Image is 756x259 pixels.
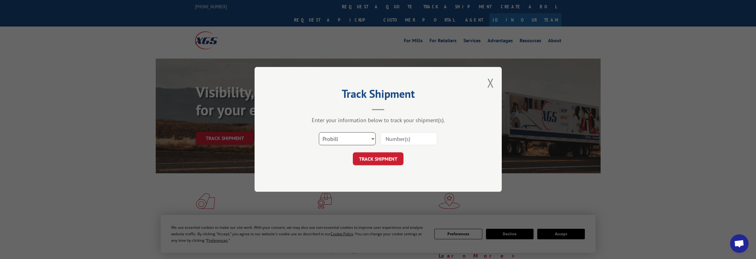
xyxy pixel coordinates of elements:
input: Number(s) [380,133,437,146]
h2: Track Shipment [285,89,471,101]
a: Open chat [730,234,749,253]
button: Close modal [487,75,494,91]
div: Enter your information below to track your shipment(s). [285,117,471,124]
button: TRACK SHIPMENT [353,153,403,166]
